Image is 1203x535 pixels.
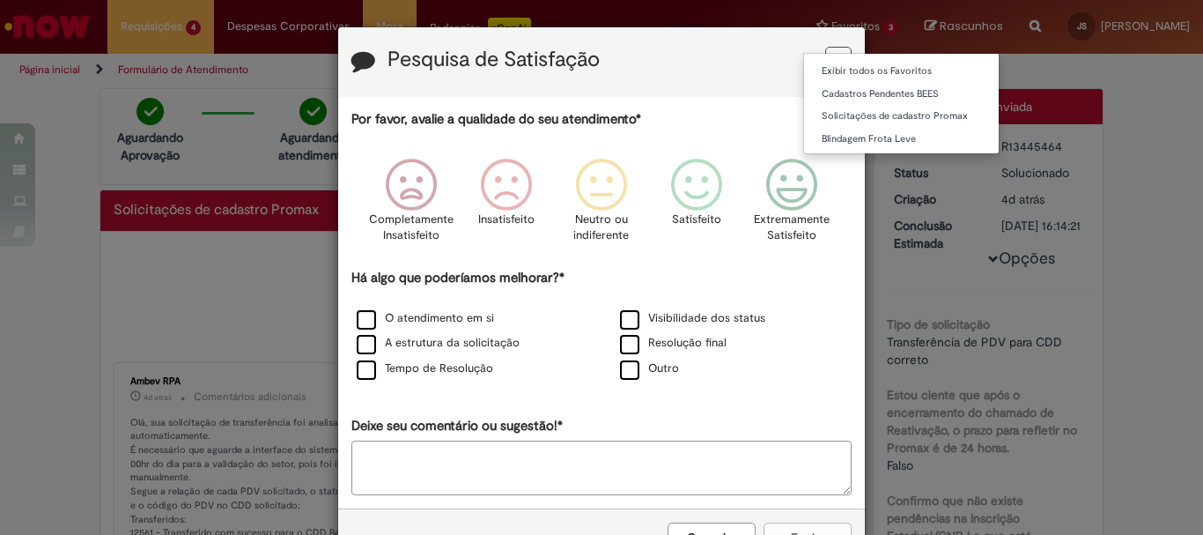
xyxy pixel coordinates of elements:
a: Exibir todos os Favoritos [804,62,999,81]
label: Por favor, avalie a qualidade do seu atendimento* [351,110,641,129]
label: Pesquisa de Satisfação [387,48,600,71]
a: Solicitações de cadastro Promax [804,107,999,126]
p: Extremamente Satisfeito [754,212,830,244]
label: Outro [620,360,679,377]
a: Blindagem Frota Leve [804,130,999,149]
label: O atendimento em si [357,310,494,327]
label: A estrutura da solicitação [357,335,520,352]
p: Completamente Insatisfeito [369,212,454,244]
a: Cadastros Pendentes BEES [804,85,999,104]
div: Completamente Insatisfeito [365,145,455,266]
p: Satisfeito [672,212,721,228]
p: Insatisfeito [478,212,535,228]
p: Neutro ou indiferente [570,212,633,244]
ul: Favoritos [803,53,1000,154]
label: Tempo de Resolução [357,360,493,377]
div: Satisfeito [652,145,742,266]
label: Visibilidade dos status [620,310,765,327]
label: Deixe seu comentário ou sugestão!* [351,417,563,435]
div: Extremamente Satisfeito [747,145,837,266]
label: Resolução final [620,335,727,352]
div: Insatisfeito [461,145,551,266]
div: Neutro ou indiferente [557,145,646,266]
div: Há algo que poderíamos melhorar?* [351,269,852,383]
